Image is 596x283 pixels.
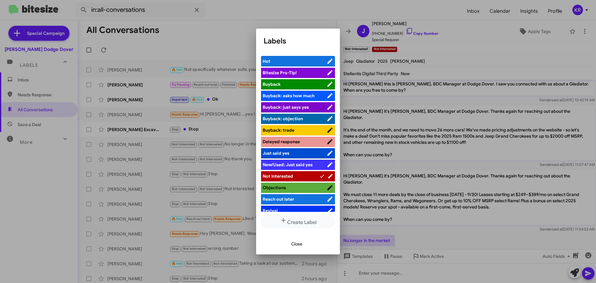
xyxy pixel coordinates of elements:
span: Buyback: asks how much [263,93,314,98]
span: Buyback [263,81,281,87]
button: Close [286,238,307,249]
span: Buyback: just says yes [263,104,309,110]
span: Revival [263,208,278,213]
span: Close [291,238,302,249]
h1: Labels [264,36,332,46]
span: Buyback: trade [263,127,294,133]
span: New/Used: Just said yes [263,162,313,167]
span: Bitesize Pro-Tip! [263,70,297,75]
span: Just said yes [263,150,289,156]
button: Create Label [261,214,335,228]
span: Hot [263,58,270,64]
span: Buyback: objection [263,116,303,121]
span: Objections [263,185,286,190]
span: Delayed response [263,139,300,144]
span: Not Interested [263,173,293,179]
span: Reach out later [263,196,294,202]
